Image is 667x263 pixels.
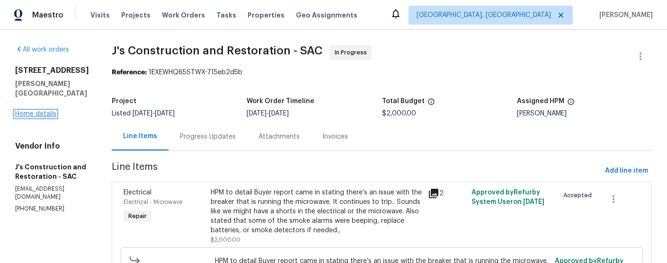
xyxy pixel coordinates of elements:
h5: J's Construction and Restoration - SAC [15,162,89,181]
span: [DATE] [155,110,175,117]
h5: Work Order Timeline [247,98,314,105]
span: Work Orders [162,10,205,20]
p: [PHONE_NUMBER] [15,205,89,213]
span: Visits [90,10,110,20]
span: Maestro [32,10,63,20]
span: - [133,110,175,117]
span: Add line item [605,165,648,177]
span: In Progress [335,48,371,57]
a: All work orders [15,46,69,53]
span: [DATE] [523,199,544,205]
span: Accepted [563,191,596,200]
span: The hpm assigned to this work order. [567,98,575,110]
div: Line Items [123,131,157,141]
span: [DATE] [247,110,267,117]
div: Invoices [322,132,348,141]
span: Approved by Refurby System User on [471,189,544,205]
span: Repair [125,211,151,221]
h2: [STREET_ADDRESS] [15,66,89,75]
div: Progress Updates [180,132,236,141]
span: Line Items [112,162,601,180]
button: Add line item [601,162,652,180]
h5: Project [112,98,136,105]
div: [PERSON_NAME] [517,110,652,117]
a: Home details [15,111,56,117]
h5: [PERSON_NAME][GEOGRAPHIC_DATA] [15,79,89,98]
div: 1EXEWHQ65STWX-715eb2d5b [112,68,652,77]
span: Properties [248,10,285,20]
div: Attachments [258,132,300,141]
span: Electrical - Microwave [124,199,182,205]
span: $2,000.00 [211,237,240,243]
h5: Assigned HPM [517,98,564,105]
span: Tasks [216,12,236,18]
span: The total cost of line items that have been proposed by Opendoor. This sum includes line items th... [427,98,435,110]
span: Projects [121,10,151,20]
p: [EMAIL_ADDRESS][DOMAIN_NAME] [15,185,89,201]
div: HPM to detail Buyer report came in stating there’s an issue with the breaker that is running the ... [211,188,423,235]
span: - [247,110,289,117]
span: [DATE] [133,110,152,117]
span: [GEOGRAPHIC_DATA], [GEOGRAPHIC_DATA] [417,10,551,20]
span: Listed [112,110,175,117]
span: $2,000.00 [382,110,416,117]
span: Geo Assignments [296,10,357,20]
h4: Vendor Info [15,141,89,151]
b: Reference: [112,69,147,76]
span: Electrical [124,189,151,196]
span: [DATE] [269,110,289,117]
span: J's Construction and Restoration - SAC [112,45,322,56]
span: [PERSON_NAME] [596,10,653,20]
div: 2 [428,188,466,199]
h5: Total Budget [382,98,425,105]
